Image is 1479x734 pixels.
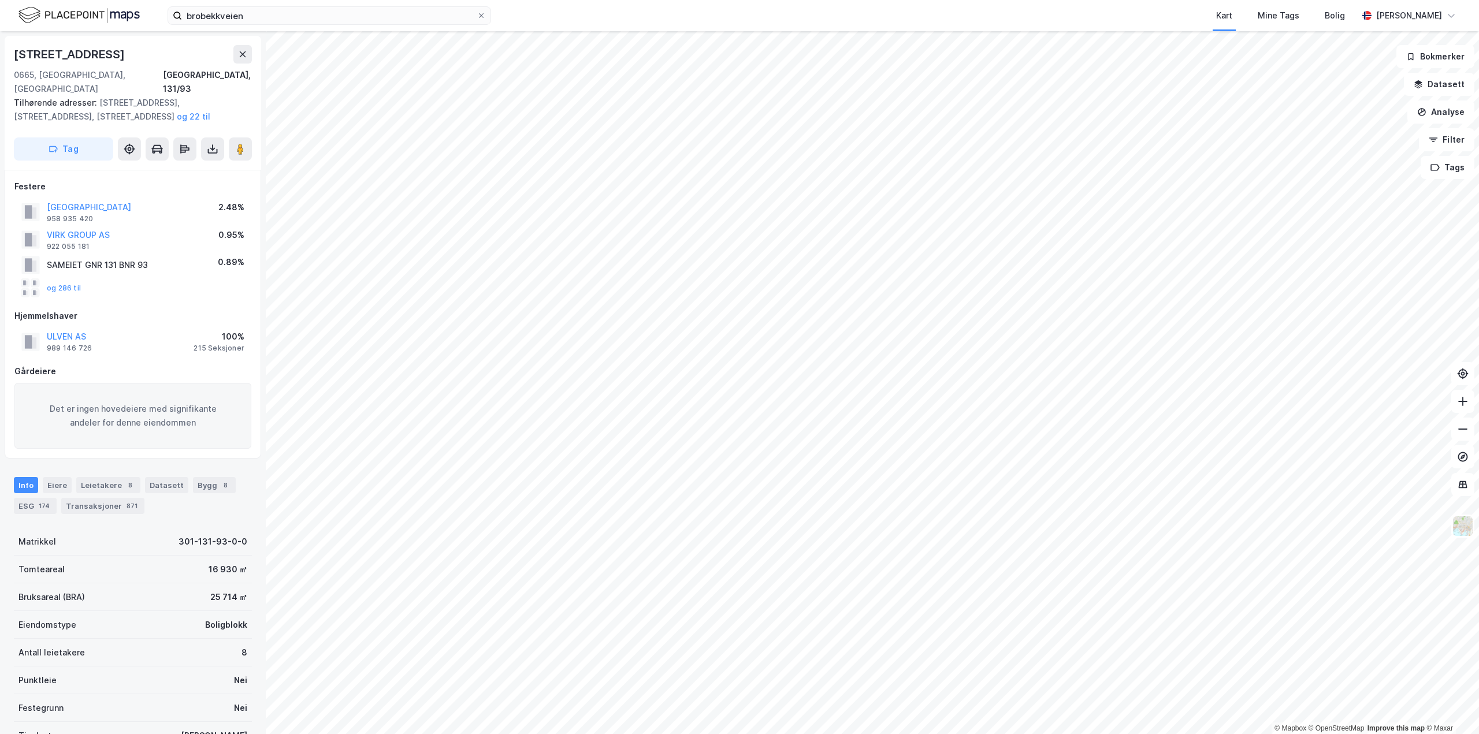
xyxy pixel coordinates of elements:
[1396,45,1474,68] button: Bokmerker
[218,200,244,214] div: 2.48%
[234,673,247,687] div: Nei
[1367,724,1425,732] a: Improve this map
[194,330,244,344] div: 100%
[179,535,247,549] div: 301-131-93-0-0
[1404,73,1474,96] button: Datasett
[205,618,247,632] div: Boligblokk
[76,477,140,493] div: Leietakere
[1452,515,1474,537] img: Z
[14,96,243,124] div: [STREET_ADDRESS], [STREET_ADDRESS], [STREET_ADDRESS]
[241,646,247,660] div: 8
[1274,724,1306,732] a: Mapbox
[1258,9,1299,23] div: Mine Tags
[145,477,188,493] div: Datasett
[124,479,136,491] div: 8
[61,498,144,514] div: Transaksjoner
[1407,100,1474,124] button: Analyse
[18,673,57,687] div: Punktleie
[182,7,477,24] input: Søk på adresse, matrikkel, gårdeiere, leietakere eller personer
[1421,679,1479,734] div: Kontrollprogram for chat
[1325,9,1345,23] div: Bolig
[18,5,140,25] img: logo.f888ab2527a4732fd821a326f86c7f29.svg
[14,498,57,514] div: ESG
[124,500,140,512] div: 871
[14,364,251,378] div: Gårdeiere
[18,562,65,576] div: Tomteareal
[1216,9,1232,23] div: Kart
[1376,9,1442,23] div: [PERSON_NAME]
[18,701,64,715] div: Festegrunn
[18,590,85,604] div: Bruksareal (BRA)
[47,214,93,223] div: 958 935 420
[14,180,251,193] div: Festere
[234,701,247,715] div: Nei
[43,477,72,493] div: Eiere
[47,242,90,251] div: 922 055 181
[14,45,127,64] div: [STREET_ADDRESS]
[47,258,148,272] div: SAMEIET GNR 131 BNR 93
[193,477,236,493] div: Bygg
[218,228,244,242] div: 0.95%
[220,479,231,491] div: 8
[14,477,38,493] div: Info
[14,383,251,449] div: Det er ingen hovedeiere med signifikante andeler for denne eiendommen
[210,590,247,604] div: 25 714 ㎡
[18,618,76,632] div: Eiendomstype
[18,646,85,660] div: Antall leietakere
[14,137,113,161] button: Tag
[14,98,99,107] span: Tilhørende adresser:
[1421,679,1479,734] iframe: Chat Widget
[14,309,251,323] div: Hjemmelshaver
[1309,724,1365,732] a: OpenStreetMap
[47,344,92,353] div: 989 146 726
[18,535,56,549] div: Matrikkel
[218,255,244,269] div: 0.89%
[1419,128,1474,151] button: Filter
[194,344,244,353] div: 215 Seksjoner
[209,562,247,576] div: 16 930 ㎡
[163,68,252,96] div: [GEOGRAPHIC_DATA], 131/93
[14,68,163,96] div: 0665, [GEOGRAPHIC_DATA], [GEOGRAPHIC_DATA]
[1421,156,1474,179] button: Tags
[36,500,52,512] div: 174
